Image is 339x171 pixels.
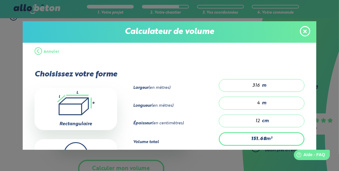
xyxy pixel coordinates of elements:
[133,86,148,90] strong: Largeur
[133,121,219,126] div: (en centimètres)
[133,140,159,144] strong: Volume total
[133,103,219,108] div: (en mètres)
[133,104,151,108] strong: Longueur
[285,147,332,164] iframe: Help widget launcher
[133,121,152,125] strong: Épaisseur
[262,83,266,88] span: m
[251,136,266,141] strong: 151.68
[35,43,59,61] button: Annuler
[59,122,92,126] label: Rectangulaire
[219,132,304,146] div: m³
[133,85,219,90] div: (en mètres)
[225,100,260,106] input: 0
[262,100,266,106] span: m
[225,118,260,124] input: 0
[225,82,260,89] input: 0
[262,118,269,124] span: cm
[35,70,117,79] p: Choisissez votre forme
[29,27,310,37] p: Calculateur de volume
